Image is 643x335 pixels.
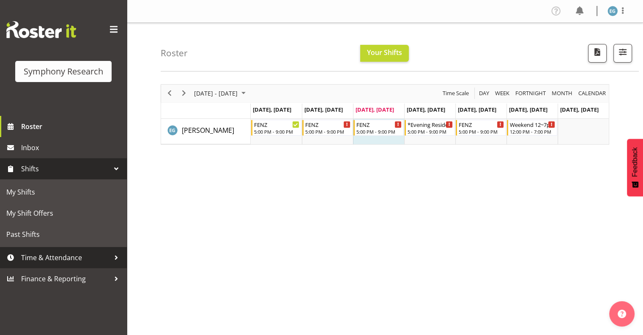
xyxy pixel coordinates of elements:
div: next period [177,85,191,102]
button: Timeline Day [478,88,491,99]
span: Week [494,88,510,99]
a: My Shifts [2,181,125,203]
span: My Shift Offers [6,207,120,220]
button: Time Scale [441,88,471,99]
span: Finance & Reporting [21,272,110,285]
button: Month [577,88,607,99]
td: Evelyn Gray resource [161,119,251,144]
span: Shifts [21,162,110,175]
div: Weekend 12~7pm [510,120,555,129]
div: previous period [162,85,177,102]
img: evelyn-gray1866.jpg [607,6,618,16]
button: Feedback - Show survey [627,139,643,196]
span: Feedback [631,147,639,177]
div: FENZ [459,120,504,129]
img: help-xxl-2.png [618,310,626,318]
div: *Evening Residential Shift 5-9pm [408,120,453,129]
div: Evelyn Gray"s event - FENZ Begin From Monday, August 11, 2025 at 5:00:00 PM GMT+12:00 Ends At Mon... [251,120,301,136]
div: Symphony Research [24,65,103,78]
button: August 2025 [193,88,249,99]
table: Timeline Week of August 13, 2025 [251,119,609,144]
span: Roster [21,120,123,133]
div: Evelyn Gray"s event - FENZ Begin From Friday, August 15, 2025 at 5:00:00 PM GMT+12:00 Ends At Fri... [456,120,506,136]
button: Download a PDF of the roster according to the set date range. [588,44,607,63]
div: Evelyn Gray"s event - FENZ Begin From Tuesday, August 12, 2025 at 5:00:00 PM GMT+12:00 Ends At Tu... [302,120,353,136]
span: [DATE], [DATE] [560,106,599,113]
span: [DATE], [DATE] [253,106,291,113]
div: August 11 - 17, 2025 [191,85,251,102]
div: FENZ [254,120,299,129]
div: Evelyn Gray"s event - Weekend 12~7pm Begin From Saturday, August 16, 2025 at 12:00:00 PM GMT+12:0... [507,120,557,136]
a: My Shift Offers [2,203,125,224]
span: Your Shifts [367,48,402,57]
div: 5:00 PM - 9:00 PM [254,128,299,135]
div: Evelyn Gray"s event - FENZ Begin From Wednesday, August 13, 2025 at 5:00:00 PM GMT+12:00 Ends At ... [353,120,404,136]
img: Rosterit website logo [6,21,76,38]
span: [DATE], [DATE] [356,106,394,113]
a: Past Shifts [2,224,125,245]
span: Past Shifts [6,228,120,241]
button: Fortnight [514,88,547,99]
span: [DATE] - [DATE] [193,88,238,99]
button: Previous [164,88,175,99]
span: [PERSON_NAME] [182,126,234,135]
div: Evelyn Gray"s event - *Evening Residential Shift 5-9pm Begin From Thursday, August 14, 2025 at 5:... [405,120,455,136]
div: 12:00 PM - 7:00 PM [510,128,555,135]
span: calendar [577,88,607,99]
span: Day [478,88,490,99]
span: Fortnight [514,88,547,99]
span: My Shifts [6,186,120,198]
button: Filter Shifts [613,44,632,63]
button: Timeline Week [494,88,511,99]
span: Month [551,88,573,99]
div: 5:00 PM - 9:00 PM [356,128,402,135]
div: 5:00 PM - 9:00 PM [459,128,504,135]
div: 5:00 PM - 9:00 PM [408,128,453,135]
span: [DATE], [DATE] [509,106,547,113]
span: [DATE], [DATE] [407,106,445,113]
button: Timeline Month [550,88,574,99]
span: Inbox [21,141,123,154]
div: 5:00 PM - 9:00 PM [305,128,350,135]
span: Time & Attendance [21,251,110,264]
div: FENZ [356,120,402,129]
a: [PERSON_NAME] [182,125,234,135]
button: Your Shifts [360,45,409,62]
span: [DATE], [DATE] [458,106,496,113]
span: Time Scale [442,88,470,99]
h4: Roster [161,48,188,58]
span: [DATE], [DATE] [304,106,343,113]
div: FENZ [305,120,350,129]
button: Next [178,88,190,99]
div: Timeline Week of August 13, 2025 [161,84,609,145]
